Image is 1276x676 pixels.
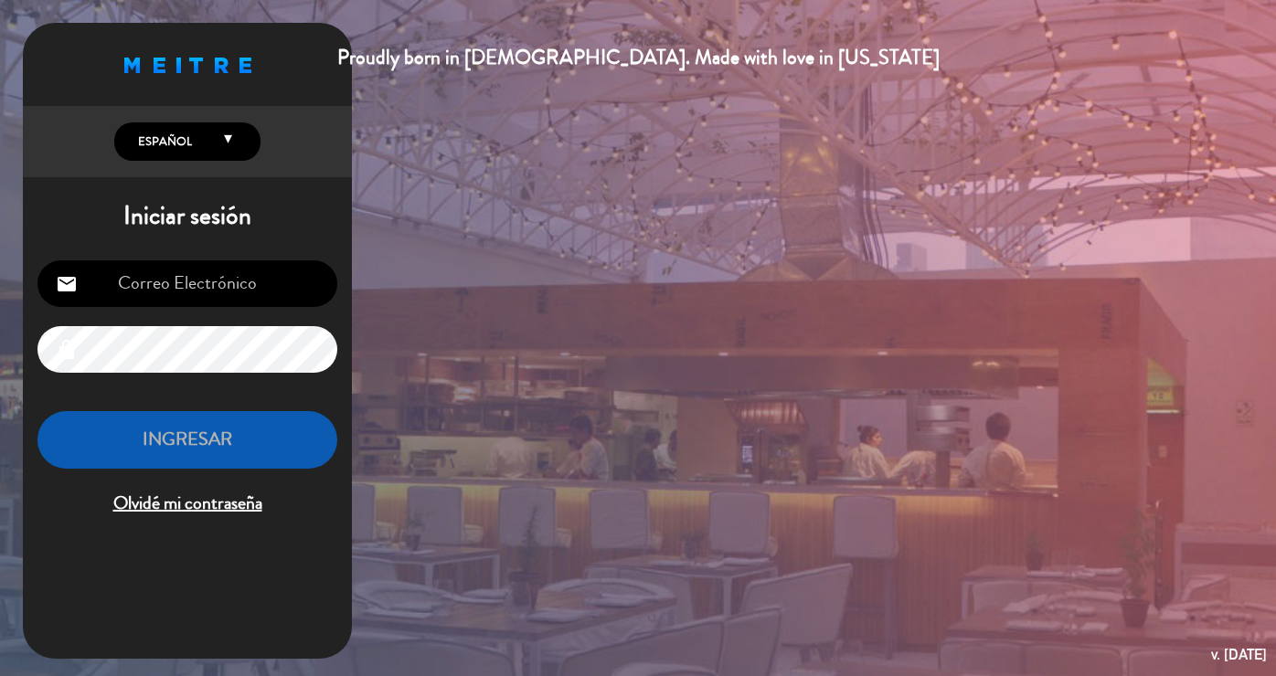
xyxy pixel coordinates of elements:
[56,273,78,295] i: email
[37,489,337,519] span: Olvidé mi contraseña
[23,201,352,232] h1: Iniciar sesión
[37,260,337,307] input: Correo Electrónico
[133,132,192,151] span: Español
[56,339,78,361] i: lock
[1211,642,1267,667] div: v. [DATE]
[37,411,337,469] button: INGRESAR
